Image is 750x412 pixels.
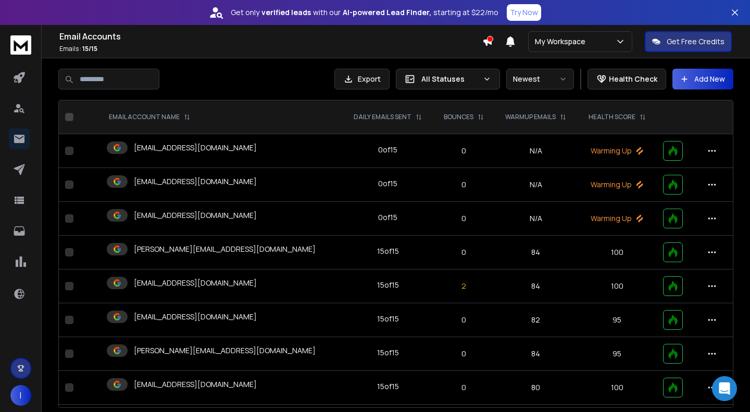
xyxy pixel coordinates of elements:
td: 100 [578,236,657,269]
button: Try Now [507,4,541,21]
p: 2 [440,281,488,291]
p: Emails : [59,45,482,53]
img: logo [10,35,31,55]
h1: Email Accounts [59,30,482,43]
button: Health Check [587,69,666,89]
strong: verified leads [261,7,311,18]
td: N/A [494,134,578,168]
p: BOUNCES [444,113,473,121]
td: 100 [578,269,657,303]
p: 0 [440,315,488,325]
td: 100 [578,371,657,405]
button: I [10,385,31,406]
p: My Workspace [535,36,590,47]
p: [EMAIL_ADDRESS][DOMAIN_NAME] [134,143,257,153]
p: Health Check [609,74,657,84]
div: 15 of 15 [377,246,399,256]
div: 15 of 15 [377,314,399,324]
td: 95 [578,337,657,371]
p: [EMAIL_ADDRESS][DOMAIN_NAME] [134,176,257,187]
td: 84 [494,236,578,269]
p: [EMAIL_ADDRESS][DOMAIN_NAME] [134,312,257,322]
p: 0 [440,213,488,224]
strong: AI-powered Lead Finder, [343,7,431,18]
div: 15 of 15 [377,381,399,392]
p: [PERSON_NAME][EMAIL_ADDRESS][DOMAIN_NAME] [134,345,316,356]
p: 0 [440,349,488,359]
p: Try Now [510,7,538,18]
td: N/A [494,168,578,202]
p: [PERSON_NAME][EMAIL_ADDRESS][DOMAIN_NAME] [134,244,316,254]
p: [EMAIL_ADDRESS][DOMAIN_NAME] [134,210,257,221]
td: 80 [494,371,578,405]
td: 84 [494,337,578,371]
span: 15 / 15 [82,44,97,53]
p: Warming Up [584,213,651,224]
td: 84 [494,269,578,303]
button: Export [334,69,390,89]
p: 0 [440,146,488,156]
button: Get Free Credits [645,31,732,52]
p: [EMAIL_ADDRESS][DOMAIN_NAME] [134,379,257,390]
div: 0 of 15 [378,145,397,155]
div: EMAIL ACCOUNT NAME [109,113,190,121]
p: Get Free Credits [667,36,724,47]
div: 0 of 15 [378,212,397,223]
p: WARMUP EMAILS [505,113,556,121]
p: Warming Up [584,146,651,156]
div: 0 of 15 [378,178,397,189]
div: Open Intercom Messenger [712,376,737,401]
div: 15 of 15 [377,280,399,290]
p: DAILY EMAILS SENT [354,113,411,121]
p: 0 [440,247,488,257]
p: Get only with our starting at $22/mo [231,7,498,18]
button: Newest [506,69,574,89]
p: 0 [440,382,488,393]
p: 0 [440,179,488,190]
td: 95 [578,303,657,337]
td: N/A [494,202,578,236]
p: All Statuses [421,74,479,84]
button: Add New [672,69,733,89]
td: 82 [494,303,578,337]
div: 15 of 15 [377,347,399,358]
p: HEALTH SCORE [589,113,635,121]
p: Warming Up [584,179,651,190]
p: [EMAIL_ADDRESS][DOMAIN_NAME] [134,278,257,288]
